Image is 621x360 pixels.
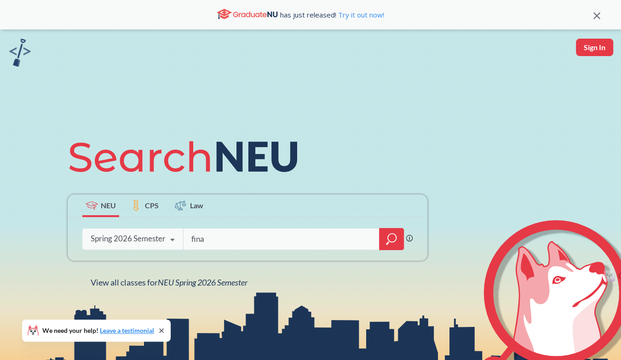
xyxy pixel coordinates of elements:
[158,277,247,287] span: NEU Spring 2026 Semester
[101,200,116,211] span: NEU
[386,233,397,246] svg: magnifying glass
[145,200,159,211] span: CPS
[336,10,384,19] a: Try it out now!
[100,326,154,334] a: Leave a testimonial
[9,39,31,69] a: sandbox logo
[42,327,154,334] span: We need your help!
[91,234,166,244] div: Spring 2026 Semester
[280,10,384,20] span: has just released!
[190,200,203,211] span: Law
[379,228,404,250] div: magnifying glass
[91,277,247,287] span: View all classes for
[576,39,613,56] button: Sign In
[190,229,373,249] input: Class, professor, course number, "phrase"
[9,39,31,67] img: sandbox logo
